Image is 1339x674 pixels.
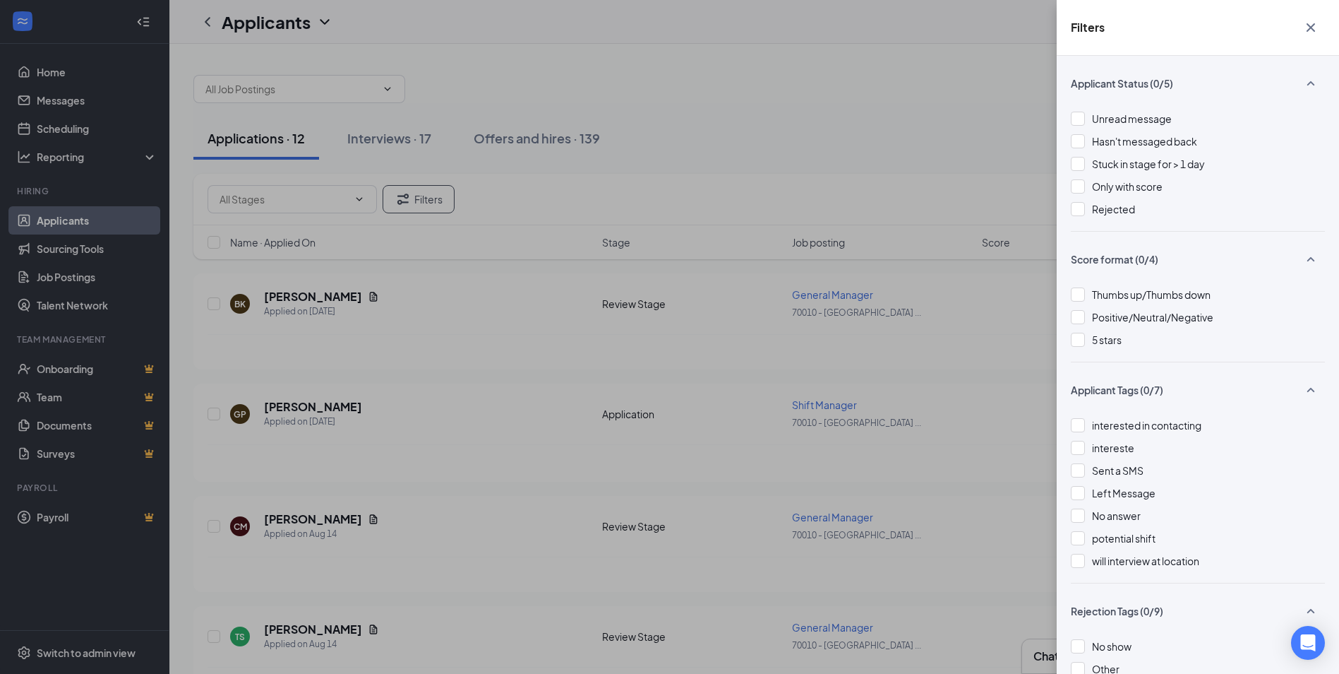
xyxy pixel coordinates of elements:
span: Stuck in stage for > 1 day [1092,158,1205,170]
span: Positive/Neutral/Negative [1092,311,1213,324]
span: will interview at location [1092,555,1199,567]
button: SmallChevronUp [1297,598,1325,625]
span: potential shift [1092,532,1155,545]
button: SmallChevronUp [1297,377,1325,403]
span: intereste [1092,442,1134,454]
span: Thumbs up/Thumbs down [1092,288,1211,301]
span: Left Message [1092,487,1155,499]
span: No show [1092,640,1131,653]
span: Applicant Tags (0/7) [1071,383,1163,397]
span: Rejection Tags (0/9) [1071,604,1163,618]
button: SmallChevronUp [1297,70,1325,97]
svg: SmallChevronUp [1302,382,1319,398]
span: interested in contacting [1092,419,1201,432]
svg: Cross [1302,19,1319,36]
span: Sent a SMS [1092,464,1143,477]
svg: SmallChevronUp [1302,75,1319,92]
svg: SmallChevronUp [1302,251,1319,268]
div: Open Intercom Messenger [1291,626,1325,660]
span: Rejected [1092,203,1135,215]
h5: Filters [1071,20,1105,35]
span: 5 stars [1092,333,1122,346]
svg: SmallChevronUp [1302,603,1319,620]
span: Applicant Status (0/5) [1071,76,1173,90]
span: Unread message [1092,112,1172,125]
button: SmallChevronUp [1297,246,1325,273]
span: Only with score [1092,180,1163,193]
span: Score format (0/4) [1071,252,1158,266]
button: Cross [1297,14,1325,41]
span: No answer [1092,509,1141,522]
span: Hasn't messaged back [1092,135,1197,148]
